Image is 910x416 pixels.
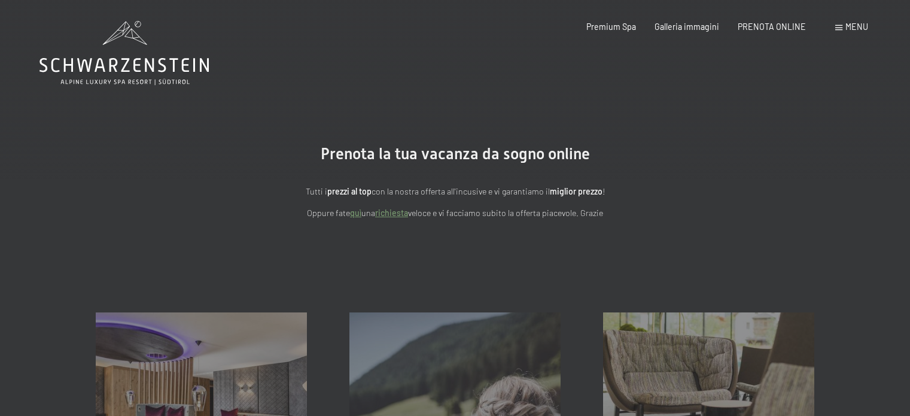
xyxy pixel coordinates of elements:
p: Oppure fate una veloce e vi facciamo subito la offerta piacevole. Grazie [192,207,719,220]
span: Menu [845,22,868,32]
span: Prenota la tua vacanza da sogno online [321,145,590,163]
strong: miglior prezzo [550,186,602,196]
a: quì [350,208,361,218]
a: richiesta [375,208,408,218]
a: Premium Spa [586,22,636,32]
strong: prezzi al top [327,186,372,196]
p: Tutti i con la nostra offerta all'incusive e vi garantiamo il ! [192,185,719,199]
a: PRENOTA ONLINE [738,22,806,32]
a: Galleria immagini [655,22,719,32]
